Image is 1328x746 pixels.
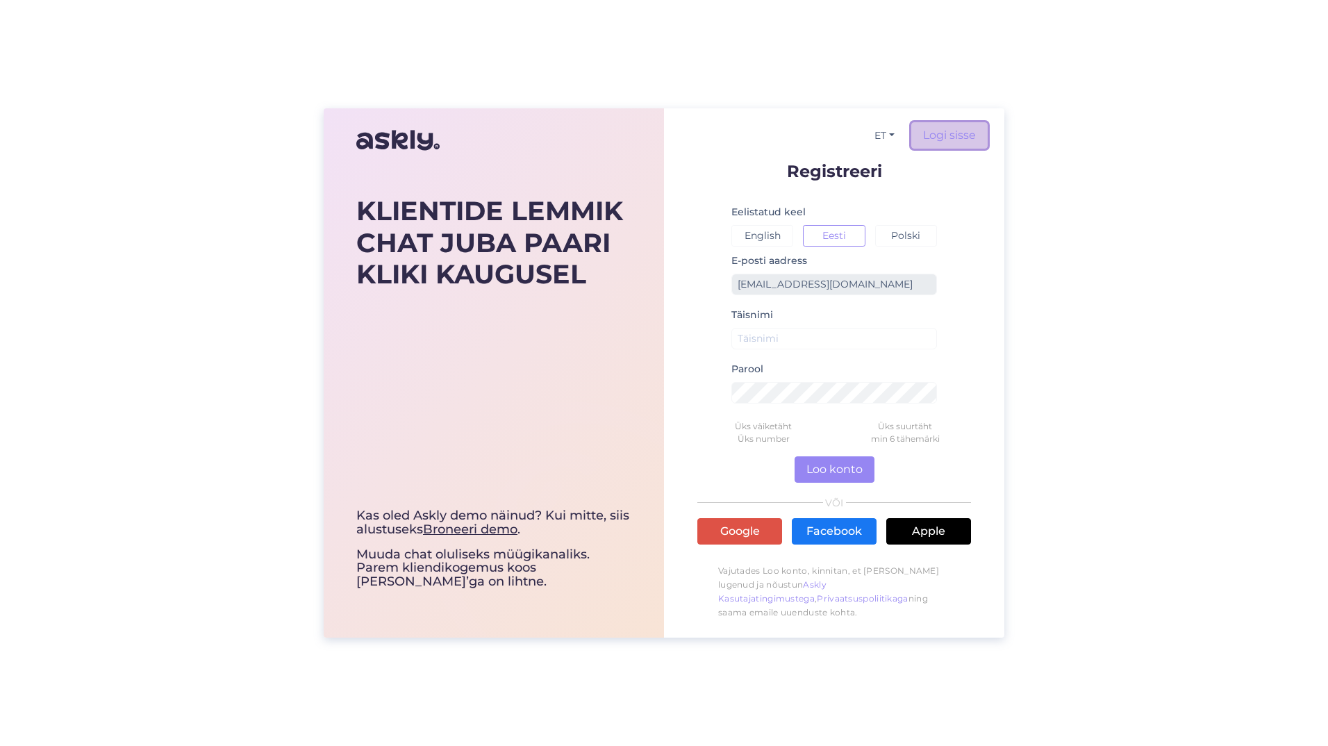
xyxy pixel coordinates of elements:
[869,126,900,146] button: ET
[697,163,971,180] p: Registreeri
[356,195,631,290] div: KLIENTIDE LEMMIK CHAT JUBA PAARI KLIKI KAUGUSEL
[356,124,440,157] img: Askly
[356,509,631,589] div: Muuda chat oluliseks müügikanaliks. Parem kliendikogemus koos [PERSON_NAME]’ga on lihtne.
[817,593,908,604] a: Privaatsuspoliitikaga
[692,433,834,445] div: Üks number
[356,509,631,537] div: Kas oled Askly demo näinud? Kui mitte, siis alustuseks .
[834,433,976,445] div: min 6 tähemärki
[803,225,865,247] button: Eesti
[792,518,877,545] a: Facebook
[731,225,793,247] button: English
[731,274,937,295] input: Sisesta e-posti aadress
[731,254,807,268] label: E-posti aadress
[697,557,971,627] p: Vajutades Loo konto, kinnitan, et [PERSON_NAME] lugenud ja nõustun , ning saama emaile uuenduste ...
[823,498,846,508] span: VÕI
[697,518,782,545] a: Google
[731,328,937,349] input: Täisnimi
[423,522,517,537] a: Broneeri demo
[731,308,773,322] label: Täisnimi
[834,420,976,433] div: Üks suurtäht
[911,122,988,149] a: Logi sisse
[875,225,937,247] button: Polski
[731,362,763,376] label: Parool
[795,456,874,483] button: Loo konto
[731,205,806,219] label: Eelistatud keel
[886,518,971,545] a: Apple
[692,420,834,433] div: Üks väiketäht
